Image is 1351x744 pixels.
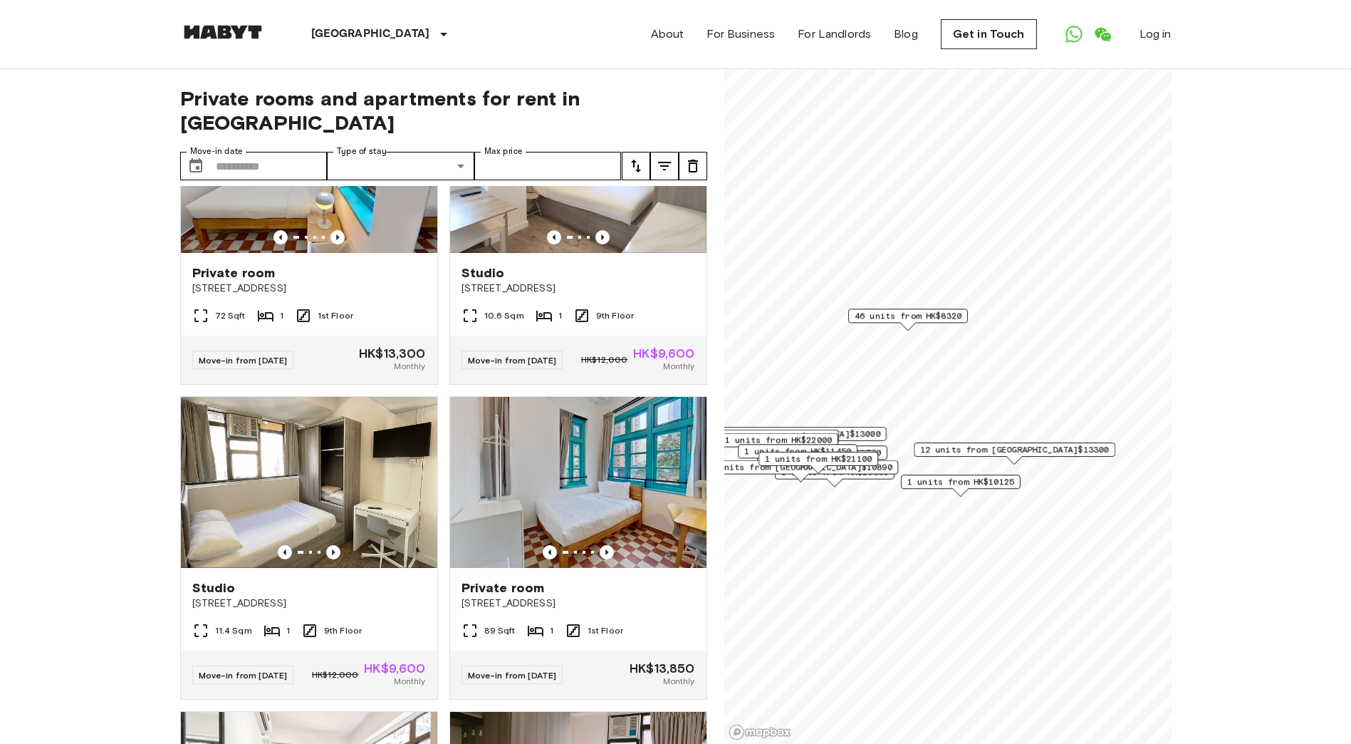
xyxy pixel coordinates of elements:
a: About [651,26,684,43]
span: 1 units from HK$10125 [907,475,1013,488]
span: Private rooms and apartments for rent in [GEOGRAPHIC_DATA] [180,86,707,135]
span: Monthly [663,360,694,373]
span: Move-in from [DATE] [199,355,288,366]
span: [STREET_ADDRESS] [461,281,695,296]
button: Previous image [330,230,345,244]
span: 1 [280,309,283,322]
a: Blog [894,26,918,43]
label: Max price [484,145,523,157]
a: Marketing picture of unit HK-01-067-058-01Previous imagePrevious imageStudio[STREET_ADDRESS]11.4 ... [180,396,438,700]
span: Studio [192,579,236,596]
span: 46 units from HK$8320 [854,309,961,322]
a: Open WhatsApp [1060,20,1088,48]
a: Marketing picture of unit HK-01-057-001-002Previous imagePrevious imagePrivate room[STREET_ADDRES... [449,396,707,700]
span: 1 [558,309,562,322]
span: HK$9,600 [633,347,694,360]
div: Map marker [756,450,876,472]
a: Open WeChat [1088,20,1117,48]
div: Map marker [767,445,887,467]
img: Marketing picture of unit HK-01-067-058-01 [181,397,437,568]
span: 12 units from [GEOGRAPHIC_DATA]$13300 [920,443,1109,456]
button: Previous image [595,230,610,244]
div: Map marker [718,433,838,455]
div: Map marker [847,309,967,331]
span: 10.6 Sqm [484,309,524,322]
button: tune [622,152,650,180]
span: [STREET_ADDRESS] [192,281,426,296]
button: Choose date [182,152,210,180]
span: 3 units from HK$11760 [773,446,880,459]
button: tune [650,152,679,180]
label: Move-in date [190,145,243,157]
a: Mapbox logo [729,724,791,740]
span: Monthly [394,675,425,688]
div: Map marker [719,430,839,452]
span: 1 units from HK$11450 [744,445,851,458]
button: Previous image [278,545,292,559]
span: 4 units from HK$10500 [763,451,870,464]
span: Move-in from [DATE] [199,670,288,681]
span: 1 units from HK$21100 [765,453,872,465]
a: Marketing picture of unit HK-01-057-001-003Previous imagePrevious imagePrivate room[STREET_ADDRES... [180,81,438,385]
span: [STREET_ADDRESS] [461,596,695,611]
button: Previous image [547,230,561,244]
p: [GEOGRAPHIC_DATA] [311,26,430,43]
button: tune [679,152,707,180]
span: Monthly [394,360,425,373]
span: 9th Floor [596,309,634,322]
div: Map marker [690,427,886,449]
span: 1 units from HK$22000 [724,434,831,447]
span: Move-in from [DATE] [468,355,557,366]
button: Previous image [543,545,557,559]
span: 72 Sqft [215,309,246,322]
label: Type of stay [337,145,387,157]
span: Studio [461,264,505,281]
div: Map marker [758,452,878,474]
span: 89 Sqft [484,624,516,637]
span: Private room [461,579,545,596]
div: Map marker [774,465,894,487]
span: HK$9,600 [364,662,425,675]
a: Log in [1139,26,1172,43]
span: 9th Floor [324,624,362,637]
a: Get in Touch [941,19,1037,49]
span: [STREET_ADDRESS] [192,596,426,611]
a: For Business [706,26,775,43]
div: Map marker [914,443,1115,465]
div: Map marker [900,475,1020,497]
span: 1 [286,624,290,637]
span: HK$13,850 [630,662,694,675]
span: 3 units from [GEOGRAPHIC_DATA]$13000 [697,428,880,440]
span: 1st Floor [318,309,353,322]
span: 2 units from HK$10170 [726,430,833,443]
img: Habyt [180,25,266,39]
span: HK$13,300 [359,347,425,360]
img: Marketing picture of unit HK-01-057-001-002 [450,397,706,568]
span: HK$12,000 [312,668,358,681]
div: Map marker [738,444,857,466]
button: Previous image [273,230,288,244]
span: HK$12,000 [581,353,627,366]
span: 1 units from [GEOGRAPHIC_DATA]$10890 [709,461,892,474]
span: 11.4 Sqm [215,624,252,637]
a: Marketing picture of unit HK-01-067-056-01Previous imagePrevious imageStudio[STREET_ADDRESS]10.6 ... [449,81,707,385]
span: Monthly [663,675,694,688]
a: For Landlords [798,26,871,43]
span: Move-in from [DATE] [468,670,557,681]
button: Previous image [600,545,614,559]
span: 1st Floor [588,624,623,637]
button: Previous image [326,545,340,559]
span: 1 [550,624,553,637]
span: Private room [192,264,276,281]
div: Map marker [702,460,898,482]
